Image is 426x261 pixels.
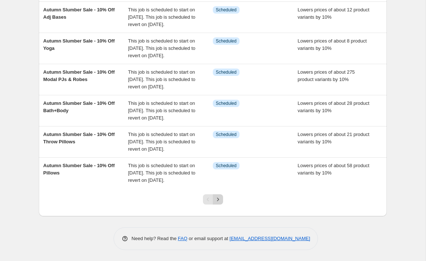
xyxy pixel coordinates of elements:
[216,100,237,106] span: Scheduled
[43,132,115,144] span: Autumn Slumber Sale - 10% Off Throw Pillows
[178,236,188,241] a: FAQ
[203,194,223,205] nav: Pagination
[43,100,115,113] span: Autumn Slumber Sale - 10% Off Bath+Body
[43,7,115,20] span: Autumn Slumber Sale - 10% Off Adj Bases
[188,236,230,241] span: or email support at
[213,194,223,205] button: Next
[131,236,178,241] span: Need help? Read the
[298,100,370,113] span: Lowers prices of about 28 product variants by 10%
[298,7,370,20] span: Lowers prices of about 12 product variants by 10%
[128,69,196,89] span: This job is scheduled to start on [DATE]. This job is scheduled to revert on [DATE].
[128,100,196,121] span: This job is scheduled to start on [DATE]. This job is scheduled to revert on [DATE].
[128,7,196,27] span: This job is scheduled to start on [DATE]. This job is scheduled to revert on [DATE].
[128,163,196,183] span: This job is scheduled to start on [DATE]. This job is scheduled to revert on [DATE].
[298,69,355,82] span: Lowers prices of about 275 product variants by 10%
[43,163,115,176] span: Autumn Slumber Sale - 10% Off Pillows
[230,236,310,241] a: [EMAIL_ADDRESS][DOMAIN_NAME]
[128,38,196,58] span: This job is scheduled to start on [DATE]. This job is scheduled to revert on [DATE].
[298,132,370,144] span: Lowers prices of about 21 product variants by 10%
[128,132,196,152] span: This job is scheduled to start on [DATE]. This job is scheduled to revert on [DATE].
[216,38,237,44] span: Scheduled
[216,132,237,137] span: Scheduled
[216,69,237,75] span: Scheduled
[216,7,237,13] span: Scheduled
[43,69,115,82] span: Autumn Slumber Sale - 10% Off Modal PJs & Robes
[298,38,367,51] span: Lowers prices of about 8 product variants by 10%
[298,163,370,176] span: Lowers prices of about 58 product variants by 10%
[216,163,237,169] span: Scheduled
[43,38,115,51] span: Autumn Slumber Sale - 10% Off Yoga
